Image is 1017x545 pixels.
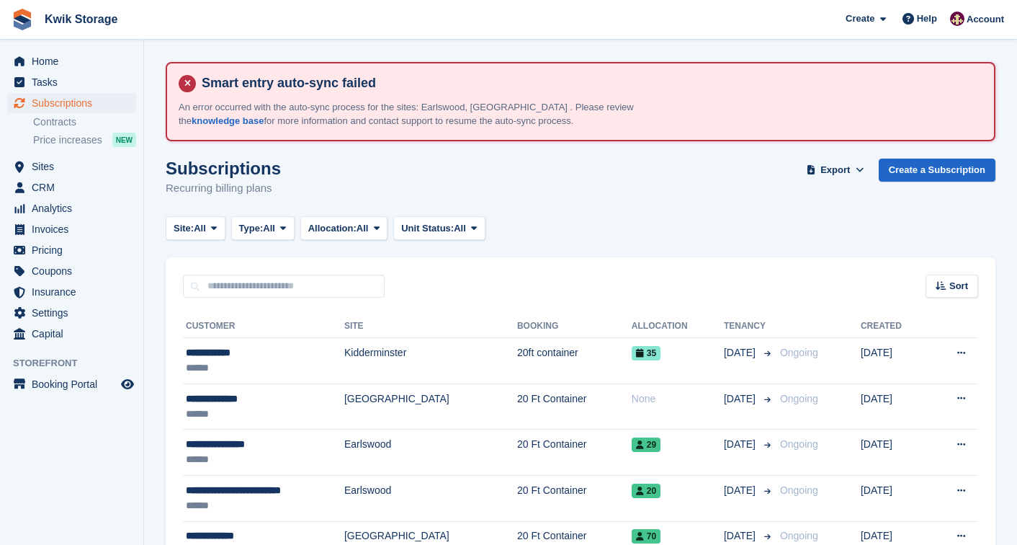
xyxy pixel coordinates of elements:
[7,198,136,218] a: menu
[7,261,136,281] a: menu
[300,216,388,240] button: Allocation: All
[231,216,295,240] button: Type: All
[393,216,485,240] button: Unit Status: All
[7,93,136,113] a: menu
[950,12,964,26] img: ellie tragonette
[804,159,867,182] button: Export
[344,430,517,476] td: Earlswood
[32,51,118,71] span: Home
[33,115,136,129] a: Contracts
[32,93,118,113] span: Subscriptions
[517,315,632,338] th: Booking
[357,221,369,236] span: All
[632,438,660,452] span: 29
[517,430,632,476] td: 20 Ft Container
[724,391,758,407] span: [DATE]
[179,100,683,128] p: An error occurred with the auto-sync process for the sites: Earlswood, [GEOGRAPHIC_DATA] . Please...
[517,384,632,430] td: 20 Ft Container
[967,12,1004,27] span: Account
[239,221,264,236] span: Type:
[846,12,874,26] span: Create
[344,338,517,384] td: Kidderminster
[7,219,136,239] a: menu
[724,315,774,338] th: Tenancy
[33,132,136,148] a: Price increases NEW
[39,7,123,31] a: Kwik Storage
[32,303,118,323] span: Settings
[32,282,118,302] span: Insurance
[879,159,995,182] a: Create a Subscription
[196,75,982,92] h4: Smart entry auto-sync failed
[7,240,136,260] a: menu
[7,177,136,198] a: menu
[517,475,632,521] td: 20 Ft Container
[308,221,357,236] span: Allocation:
[32,177,118,198] span: CRM
[32,374,118,394] span: Booking Portal
[344,315,517,338] th: Site
[632,484,660,498] span: 20
[7,51,136,71] a: menu
[780,438,818,450] span: Ongoing
[861,384,928,430] td: [DATE]
[861,315,928,338] th: Created
[780,347,818,358] span: Ongoing
[12,9,33,30] img: stora-icon-8386f47178a22dfd0bd8f6a31ec36ba5ce8667c1dd55bd0f319d3a0aa187defe.svg
[401,221,454,236] span: Unit Status:
[344,475,517,521] td: Earlswood
[7,374,136,394] a: menu
[33,133,102,147] span: Price increases
[632,529,660,544] span: 70
[861,430,928,476] td: [DATE]
[780,530,818,541] span: Ongoing
[166,216,225,240] button: Site: All
[32,324,118,344] span: Capital
[183,315,344,338] th: Customer
[174,221,194,236] span: Site:
[194,221,206,236] span: All
[7,282,136,302] a: menu
[166,159,281,178] h1: Subscriptions
[13,356,143,371] span: Storefront
[724,528,758,544] span: [DATE]
[263,221,275,236] span: All
[820,163,850,177] span: Export
[632,346,660,360] span: 35
[32,156,118,177] span: Sites
[861,475,928,521] td: [DATE]
[344,384,517,430] td: [GEOGRAPHIC_DATA]
[32,198,118,218] span: Analytics
[861,338,928,384] td: [DATE]
[192,115,264,126] a: knowledge base
[7,324,136,344] a: menu
[780,393,818,404] span: Ongoing
[7,303,136,323] a: menu
[7,156,136,177] a: menu
[32,240,118,260] span: Pricing
[454,221,466,236] span: All
[632,315,724,338] th: Allocation
[780,484,818,496] span: Ongoing
[632,391,724,407] div: None
[32,261,118,281] span: Coupons
[949,279,968,293] span: Sort
[112,133,136,147] div: NEW
[32,72,118,92] span: Tasks
[724,483,758,498] span: [DATE]
[7,72,136,92] a: menu
[724,437,758,452] span: [DATE]
[119,376,136,393] a: Preview store
[166,180,281,197] p: Recurring billing plans
[32,219,118,239] span: Invoices
[517,338,632,384] td: 20ft container
[724,345,758,360] span: [DATE]
[917,12,937,26] span: Help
